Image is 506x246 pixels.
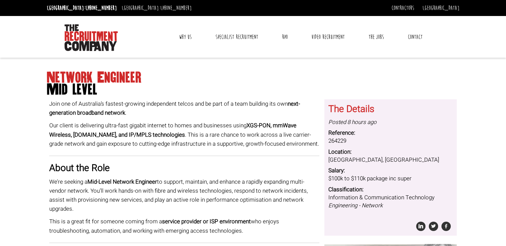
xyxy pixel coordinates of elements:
p: We’re seeking a to support, maintain, and enhance a rapidly expanding multi-vendor network. You’l... [49,177,319,214]
li: [GEOGRAPHIC_DATA]: [45,3,118,13]
dt: Location: [328,148,453,156]
span: Mid level [47,84,459,96]
h3: The Details [328,104,453,115]
dd: [GEOGRAPHIC_DATA], [GEOGRAPHIC_DATA] [328,156,453,164]
a: [GEOGRAPHIC_DATA] [422,4,459,12]
p: Join one of Australia’s fastest-growing independent telcos and be part of a team building its own . [49,99,319,117]
a: Why Us [174,29,197,45]
p: This is a great fit for someone coming from a who enjoys troubleshooting, automation, and working... [49,217,319,235]
a: RPO [277,29,293,45]
i: Engineering - Network [328,201,383,210]
img: The Recruitment Company [65,24,118,51]
dt: Reference: [328,129,453,137]
dt: Salary: [328,167,453,175]
dd: Information & Communication Technology [328,194,453,210]
p: Our client is delivering ultra-fast gigabit internet to homes and businesses using . This is a ra... [49,121,319,148]
h1: Network Engineer [47,72,459,96]
dt: Classification: [328,186,453,194]
li: [GEOGRAPHIC_DATA]: [120,3,193,13]
a: Contractors [392,4,414,12]
strong: next-generation broadband network [49,100,300,117]
strong: service provider or ISP environment [162,217,251,226]
a: Video Recruitment [306,29,350,45]
strong: XGS-PON, mmWave Wireless, [DOMAIN_NAME], and IP/MPLS technologies [49,121,296,139]
dd: $100k to $110k package inc super [328,175,453,183]
dd: 264229 [328,137,453,145]
strong: Mid-Level Network Engineer [87,178,157,186]
a: [PHONE_NUMBER] [85,4,117,12]
a: Contact [403,29,427,45]
a: [PHONE_NUMBER] [160,4,192,12]
strong: About the Role [49,161,110,175]
i: Posted 8 hours ago [328,118,377,126]
a: The Jobs [364,29,389,45]
a: Specialist Recruitment [211,29,263,45]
